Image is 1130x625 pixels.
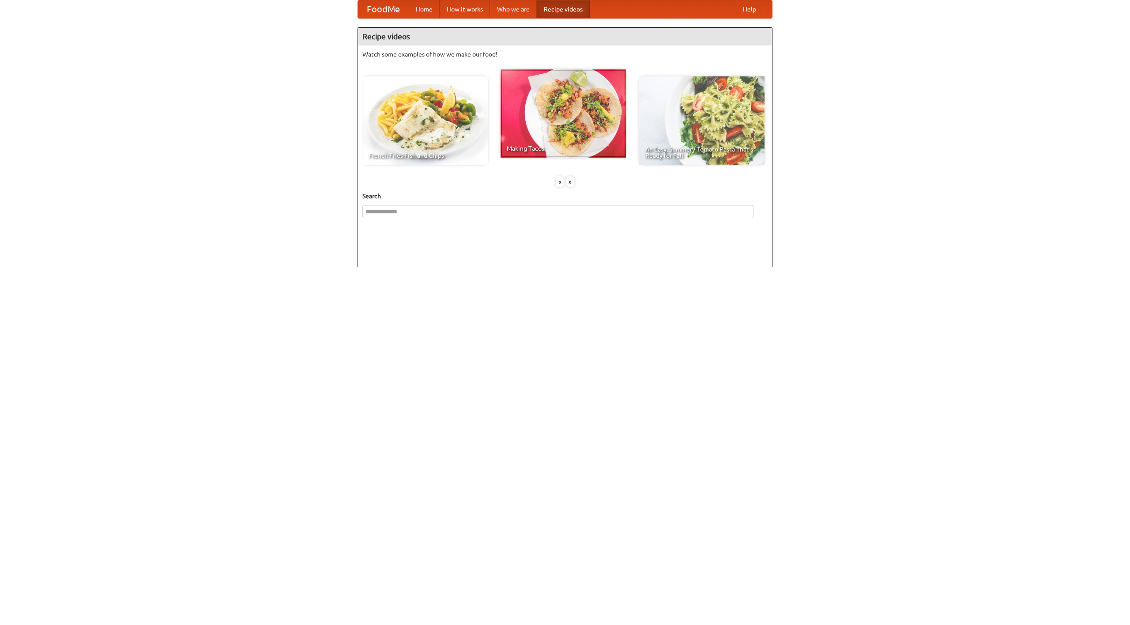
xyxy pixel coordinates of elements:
[736,0,763,18] a: Help
[362,192,768,201] h5: Search
[362,50,768,59] p: Watch some examples of how we make our food!
[645,146,758,159] span: An Easy, Summery Tomato Pasta That's Ready for Fall
[501,69,626,158] a: Making Tacos
[639,76,765,165] a: An Easy, Summery Tomato Pasta That's Ready for Fall
[556,176,564,187] div: «
[566,176,574,187] div: »
[358,28,772,45] h4: Recipe videos
[440,0,490,18] a: How it works
[537,0,590,18] a: Recipe videos
[358,0,409,18] a: FoodMe
[369,152,482,159] span: French Fries Fish and Chips
[507,145,620,152] span: Making Tacos
[409,0,440,18] a: Home
[490,0,537,18] a: Who we are
[362,76,488,165] a: French Fries Fish and Chips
